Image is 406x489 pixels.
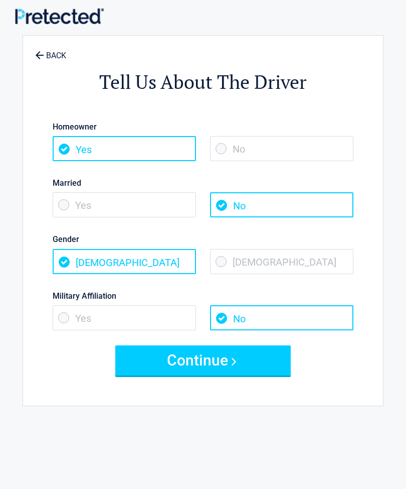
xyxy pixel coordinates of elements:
span: No [210,136,353,161]
button: Continue [115,345,291,376]
h2: Tell Us About The Driver [28,69,378,95]
label: Homeowner [53,120,353,134]
img: Main Logo [15,8,104,24]
label: Military Affiliation [53,289,353,303]
label: Married [53,176,353,190]
span: Yes [53,305,196,330]
label: Gender [53,232,353,246]
span: [DEMOGRAPHIC_DATA] [53,249,196,274]
span: [DEMOGRAPHIC_DATA] [210,249,353,274]
span: Yes [53,192,196,217]
span: No [210,192,353,217]
span: Yes [53,136,196,161]
span: No [210,305,353,330]
a: BACK [33,42,68,60]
